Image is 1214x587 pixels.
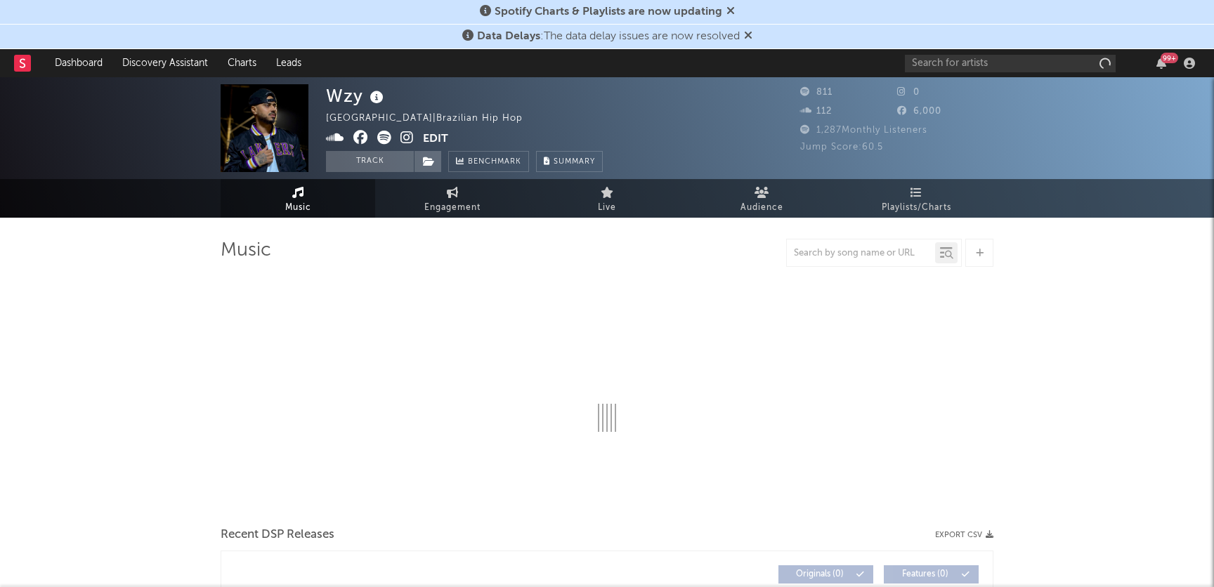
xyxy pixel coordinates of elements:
[1156,58,1166,69] button: 99+
[530,179,684,218] a: Live
[468,154,521,171] span: Benchmark
[285,199,311,216] span: Music
[326,110,539,127] div: [GEOGRAPHIC_DATA] | Brazilian Hip Hop
[788,570,852,579] span: Originals ( 0 )
[800,88,833,97] span: 811
[536,151,603,172] button: Summary
[375,179,530,218] a: Engagement
[740,199,783,216] span: Audience
[424,199,481,216] span: Engagement
[897,107,941,116] span: 6,000
[45,49,112,77] a: Dashboard
[1161,53,1178,63] div: 99 +
[218,49,266,77] a: Charts
[221,179,375,218] a: Music
[787,248,935,259] input: Search by song name or URL
[744,31,752,42] span: Dismiss
[800,143,883,152] span: Jump Score: 60.5
[800,126,927,135] span: 1,287 Monthly Listeners
[598,199,616,216] span: Live
[778,565,873,583] button: Originals(0)
[884,565,979,583] button: Features(0)
[839,179,993,218] a: Playlists/Charts
[495,6,722,18] span: Spotify Charts & Playlists are now updating
[893,570,958,579] span: Features ( 0 )
[112,49,218,77] a: Discovery Assistant
[554,158,595,166] span: Summary
[897,88,920,97] span: 0
[221,527,334,543] span: Recent DSP Releases
[882,199,951,216] span: Playlists/Charts
[423,131,448,148] button: Edit
[935,531,993,539] button: Export CSV
[326,151,414,172] button: Track
[684,179,839,218] a: Audience
[326,84,387,107] div: Wzy
[726,6,735,18] span: Dismiss
[448,151,529,172] a: Benchmark
[905,55,1116,72] input: Search for artists
[800,107,832,116] span: 112
[477,31,740,42] span: : The data delay issues are now resolved
[266,49,311,77] a: Leads
[477,31,540,42] span: Data Delays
